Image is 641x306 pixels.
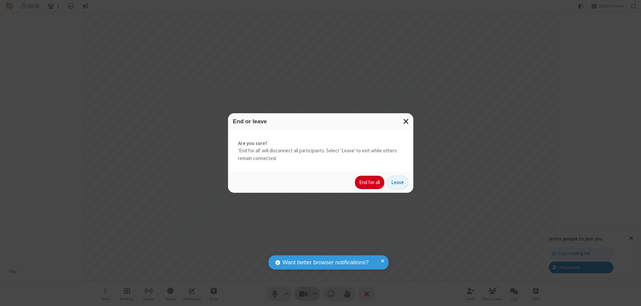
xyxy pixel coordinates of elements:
button: Close modal [399,113,413,130]
button: End for all [355,176,384,189]
strong: Are you sure? [238,140,403,147]
div: 'End for all' will disconnect all participants. Select 'Leave' to exit while others remain connec... [228,130,413,172]
button: Leave [387,176,408,189]
h3: End or leave [233,118,408,125]
span: Want better browser notifications? [282,258,369,267]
